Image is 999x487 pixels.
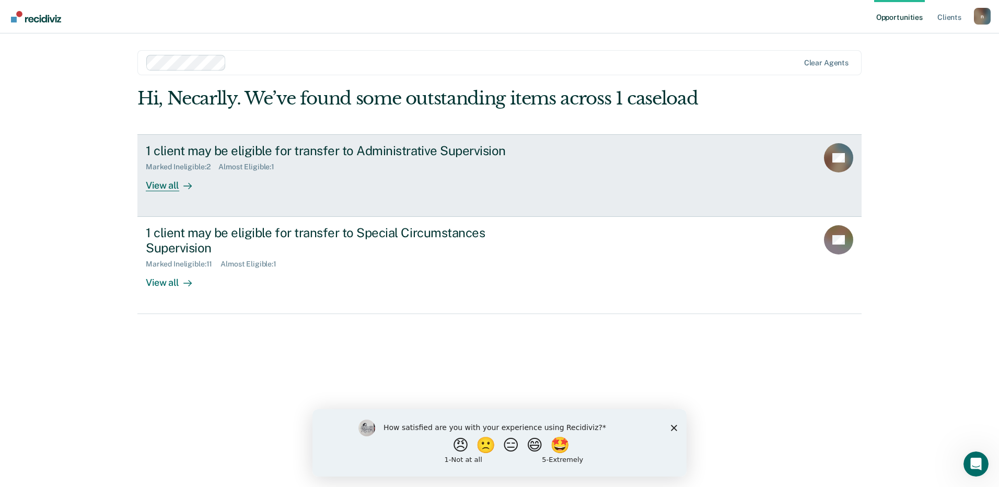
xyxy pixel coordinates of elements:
[146,143,513,158] div: 1 client may be eligible for transfer to Administrative Supervision
[137,217,862,314] a: 1 client may be eligible for transfer to Special Circumstances SupervisionMarked Ineligible:11Alm...
[146,260,220,269] div: Marked Ineligible : 11
[218,163,283,171] div: Almost Eligible : 1
[146,268,204,288] div: View all
[963,451,989,477] iframe: Intercom live chat
[312,409,687,477] iframe: Survey by Kim from Recidiviz
[804,59,849,67] div: Clear agents
[974,8,991,25] button: Profile dropdown button
[146,163,218,171] div: Marked Ineligible : 2
[137,88,717,109] div: Hi, Necarlly. We’ve found some outstanding items across 1 caseload
[146,225,513,256] div: 1 client may be eligible for transfer to Special Circumstances Supervision
[220,260,285,269] div: Almost Eligible : 1
[974,8,991,25] div: n
[137,134,862,217] a: 1 client may be eligible for transfer to Administrative SupervisionMarked Ineligible:2Almost Elig...
[146,171,204,191] div: View all
[11,11,61,22] img: Recidiviz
